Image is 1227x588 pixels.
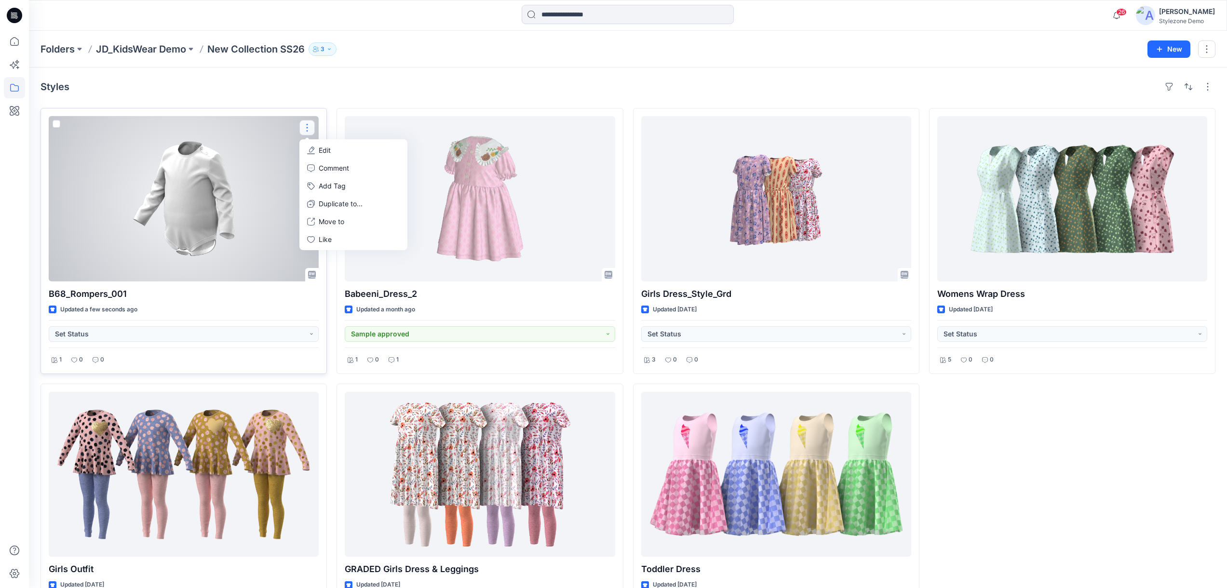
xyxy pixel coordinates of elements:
[1147,40,1190,58] button: New
[301,177,405,195] button: Add Tag
[673,355,677,365] p: 0
[345,392,615,557] a: GRADED Girls Dress & Leggings
[948,355,951,365] p: 5
[319,145,331,155] p: Edit
[309,42,337,56] button: 3
[375,355,379,365] p: 0
[345,287,615,301] p: Babeeni_Dress_2
[694,355,698,365] p: 0
[49,116,319,281] a: B68_Rompers_001
[1136,6,1155,25] img: avatar
[641,562,911,576] p: Toddler Dress
[990,355,994,365] p: 0
[641,116,911,281] a: Girls Dress_Style_Grd
[100,355,104,365] p: 0
[79,355,83,365] p: 0
[652,355,656,365] p: 3
[301,141,405,159] a: Edit
[949,305,993,315] p: Updated [DATE]
[1116,8,1127,16] span: 26
[49,392,319,557] a: Girls Outfit
[356,305,415,315] p: Updated a month ago
[641,287,911,301] p: Girls Dress_Style_Grd
[1159,6,1215,17] div: [PERSON_NAME]
[40,81,69,93] h4: Styles
[937,287,1207,301] p: Womens Wrap Dress
[969,355,972,365] p: 0
[40,42,75,56] a: Folders
[345,562,615,576] p: GRADED Girls Dress & Leggings
[319,234,332,244] p: Like
[59,355,62,365] p: 1
[396,355,399,365] p: 1
[345,116,615,281] a: Babeeni_Dress_2
[49,287,319,301] p: B68_Rompers_001
[49,562,319,576] p: Girls Outfit
[355,355,358,365] p: 1
[319,199,363,209] p: Duplicate to...
[60,305,137,315] p: Updated a few seconds ago
[319,216,344,227] p: Move to
[1159,17,1215,25] div: Stylezone Demo
[96,42,186,56] a: JD_KidsWear Demo
[653,305,697,315] p: Updated [DATE]
[319,163,349,173] p: Comment
[641,392,911,557] a: Toddler Dress
[321,44,324,54] p: 3
[937,116,1207,281] a: Womens Wrap Dress
[207,42,305,56] p: New Collection SS26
